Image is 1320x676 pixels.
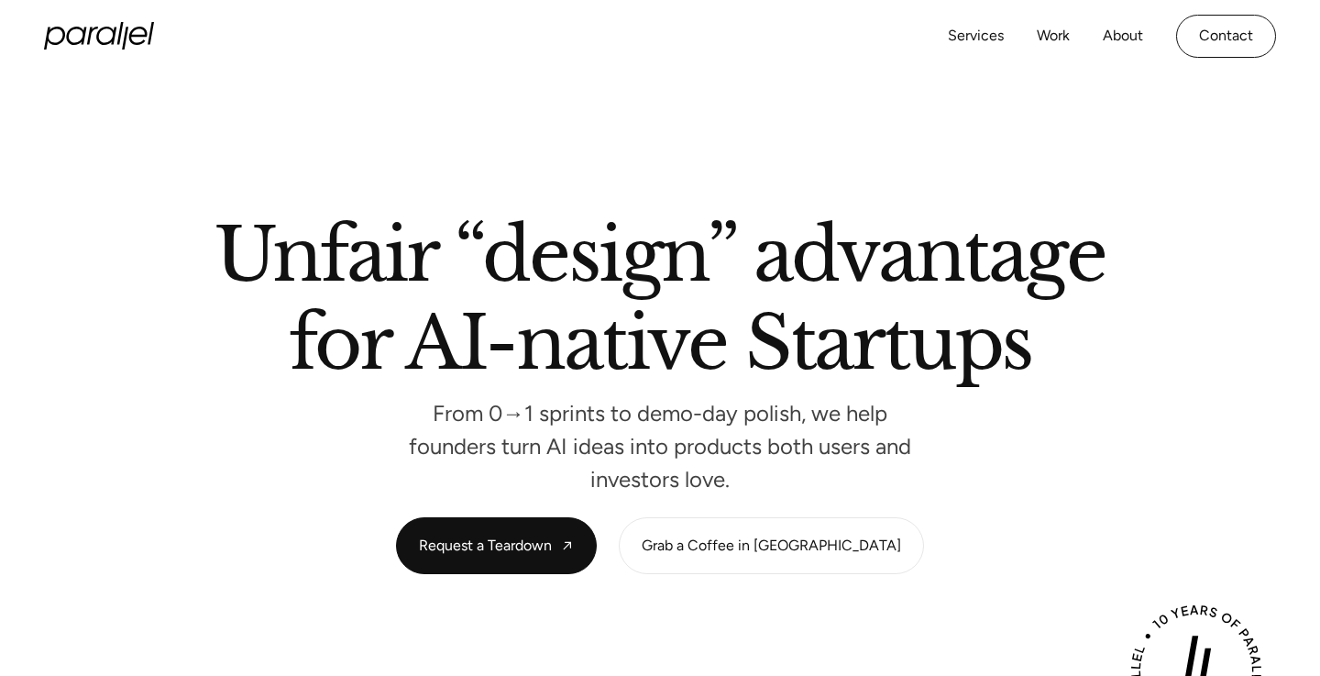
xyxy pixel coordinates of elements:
[44,22,154,50] a: home
[1103,23,1143,50] a: About
[1037,23,1070,50] a: Work
[385,406,935,488] p: From 0→1 sprints to demo-day polish, we help founders turn AI ideas into products both users and ...
[1176,15,1276,58] a: Contact
[948,23,1004,50] a: Services
[137,219,1182,370] h1: Unfair “design” advantage for AI-native Startups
